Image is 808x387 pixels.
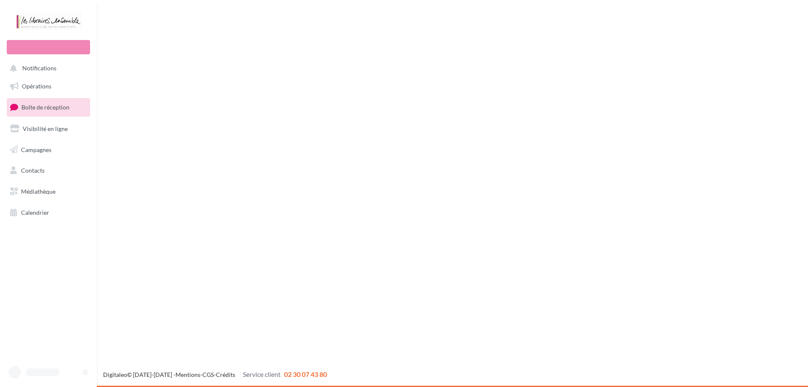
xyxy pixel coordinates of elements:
a: Boîte de réception [5,98,92,116]
a: Mentions [175,371,200,378]
span: 02 30 07 43 80 [284,370,327,378]
a: Crédits [216,371,235,378]
span: Notifications [22,65,56,72]
span: Calendrier [21,209,49,216]
a: Campagnes [5,141,92,159]
a: Médiathèque [5,183,92,200]
a: Calendrier [5,204,92,222]
a: Contacts [5,162,92,179]
a: Visibilité en ligne [5,120,92,138]
span: Médiathèque [21,188,56,195]
span: Contacts [21,167,45,174]
a: CGS [202,371,214,378]
span: Boîte de réception [21,104,69,111]
span: Campagnes [21,146,51,153]
div: Nouvelle campagne [7,40,90,54]
span: © [DATE]-[DATE] - - - [103,371,327,378]
span: Service client [243,370,281,378]
a: Digitaleo [103,371,127,378]
span: Opérations [22,83,51,90]
a: Opérations [5,77,92,95]
span: Visibilité en ligne [23,125,68,132]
